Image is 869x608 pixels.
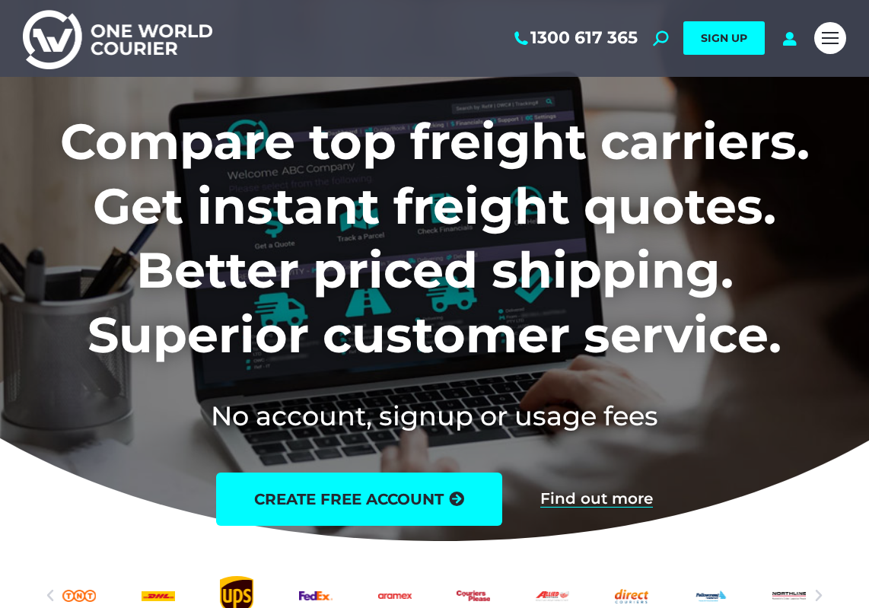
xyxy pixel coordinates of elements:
[540,491,653,508] a: Find out more
[23,397,846,435] h2: No account, signup or usage fees
[814,22,846,54] a: Mobile menu icon
[23,8,212,69] img: One World Courier
[511,28,638,48] a: 1300 617 365
[683,21,765,55] a: SIGN UP
[701,31,747,45] span: SIGN UP
[216,473,502,526] a: create free account
[23,110,846,367] h1: Compare top freight carriers. Get instant freight quotes. Better priced shipping. Superior custom...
